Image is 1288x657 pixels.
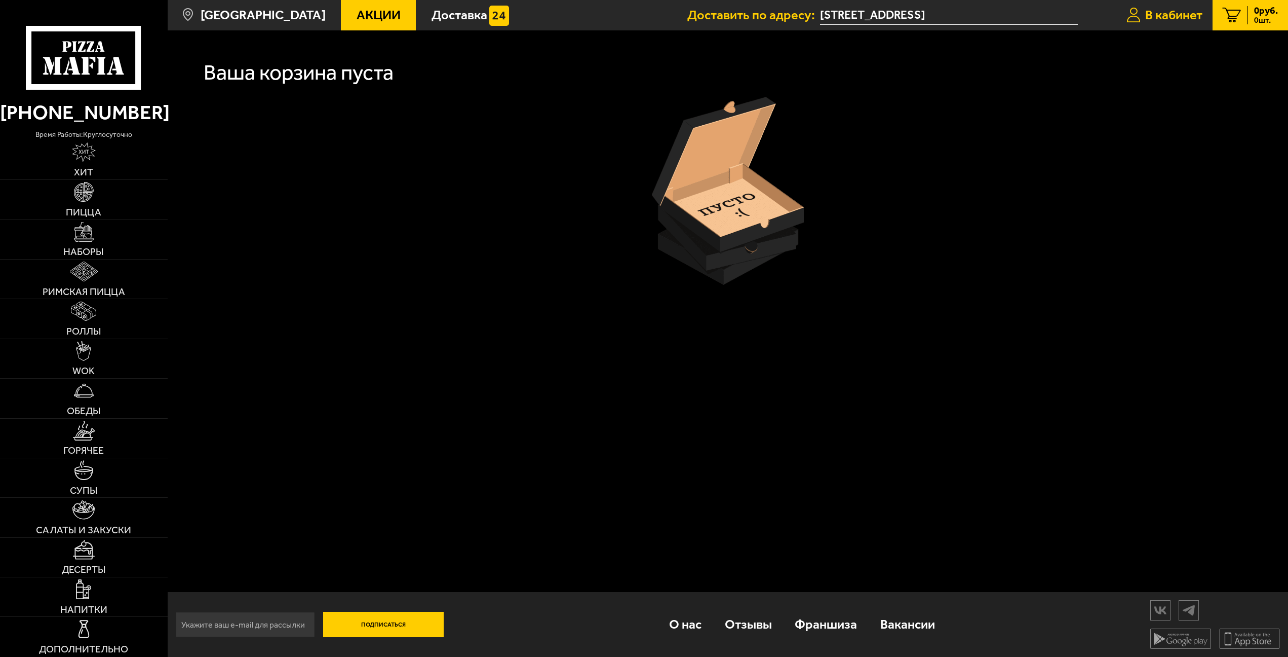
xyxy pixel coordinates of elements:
span: Горячее [63,446,104,455]
span: Доставить по адресу: [687,9,820,21]
span: Наборы [63,247,104,257]
span: Супы [70,486,98,495]
span: Пицца [66,207,101,217]
span: Десерты [62,565,106,574]
img: 15daf4d41897b9f0e9f617042186c801.svg [489,6,510,26]
h1: Ваша корзина пуста [204,62,394,83]
input: Ваш адрес доставки [820,6,1078,25]
span: Обеды [67,406,101,416]
a: Отзывы [713,603,784,646]
a: Франшиза [783,603,869,646]
button: Подписаться [323,612,444,637]
span: Дополнительно [39,644,128,654]
span: Роллы [66,326,101,336]
span: Напитки [60,605,107,614]
a: Вакансии [869,603,947,646]
span: Хит [74,167,93,177]
span: В кабинет [1145,9,1202,21]
span: Доставка [432,9,487,21]
span: [GEOGRAPHIC_DATA] [201,9,326,21]
img: vk [1151,601,1170,619]
span: Салаты и закуски [36,525,131,535]
img: пустая коробка [652,97,804,285]
span: 0 шт. [1254,16,1278,24]
img: tg [1179,601,1198,619]
span: 0 руб. [1254,6,1278,16]
span: Римская пицца [43,287,125,297]
span: WOK [72,366,95,376]
a: О нас [657,603,713,646]
span: Акции [357,9,401,21]
input: Укажите ваш e-mail для рассылки [176,612,315,637]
